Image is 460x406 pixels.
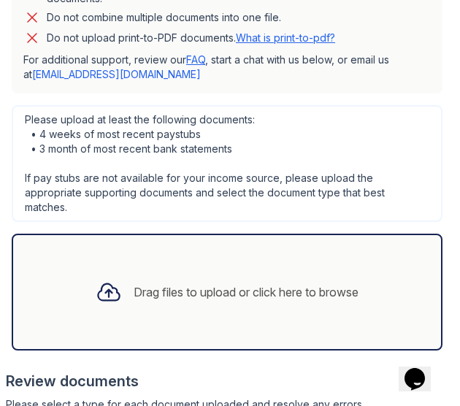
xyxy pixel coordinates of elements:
[23,53,431,82] p: For additional support, review our , start a chat with us below, or email us at
[12,105,442,222] div: Please upload at least the following documents: • 4 weeks of most recent paystubs • 3 month of mo...
[32,68,201,80] a: [EMAIL_ADDRESS][DOMAIN_NAME]
[186,53,205,66] a: FAQ
[47,9,281,26] div: Do not combine multiple documents into one file.
[399,348,445,391] iframe: chat widget
[6,371,448,391] div: Review documents
[134,283,359,301] div: Drag files to upload or click here to browse
[47,31,335,45] p: Do not upload print-to-PDF documents.
[236,31,335,44] a: What is print-to-pdf?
